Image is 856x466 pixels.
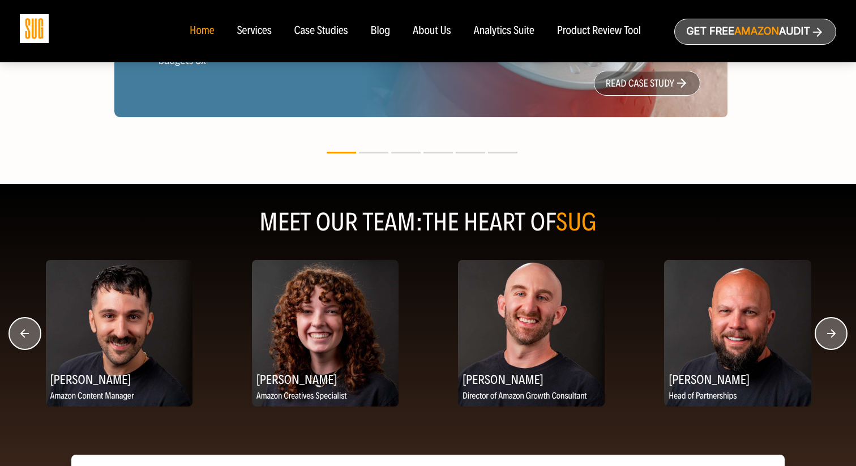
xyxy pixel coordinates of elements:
img: Patrick DeRiso, II, Amazon Content Manager [46,260,192,407]
h2: [PERSON_NAME] [458,368,605,390]
p: Director of Amazon Growth Consultant [458,390,605,404]
img: Sug [20,14,49,43]
p: Amazon Content Manager [46,390,192,404]
img: Anna Butts, Amazon Creatives Specialist [252,260,399,407]
p: Amazon Creatives Specialist [252,390,399,404]
p: Head of Partnerships [664,390,811,404]
span: SUG [556,207,597,237]
a: Services [237,25,271,37]
a: Analytics Suite [474,25,534,37]
img: Mark Anderson, Head of Partnerships [664,260,811,407]
a: read case study [594,71,700,96]
a: Get freeAmazonAudit [674,19,836,45]
h2: [PERSON_NAME] [664,368,811,390]
h2: [PERSON_NAME] [252,368,399,390]
span: Amazon [734,25,779,37]
a: About Us [413,25,451,37]
a: Product Review Tool [557,25,641,37]
img: David Allen, Director of Amazon Growth Consultant [458,260,605,407]
a: Home [190,25,214,37]
h2: [PERSON_NAME] [46,368,192,390]
a: Blog [371,25,391,37]
a: Case Studies [294,25,348,37]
